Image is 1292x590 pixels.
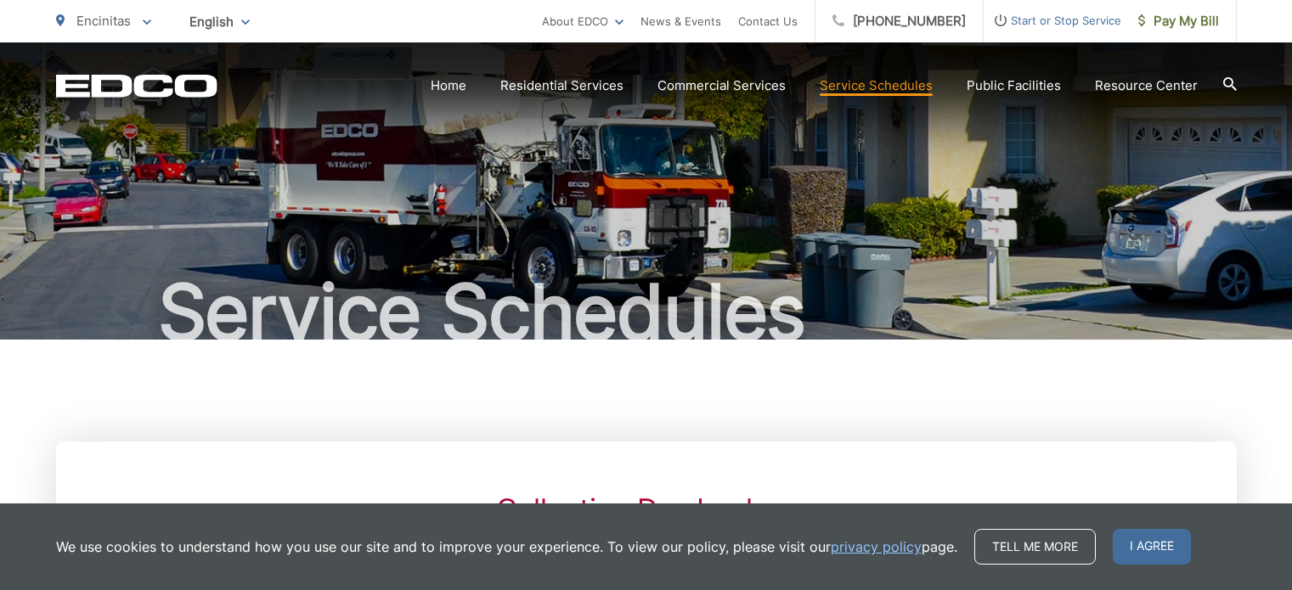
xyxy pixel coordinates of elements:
[1113,529,1191,565] span: I agree
[974,529,1096,565] a: Tell me more
[831,537,922,557] a: privacy policy
[542,11,623,31] a: About EDCO
[1138,11,1219,31] span: Pay My Bill
[500,76,623,96] a: Residential Services
[177,7,262,37] span: English
[738,11,798,31] a: Contact Us
[967,76,1061,96] a: Public Facilities
[56,270,1237,355] h1: Service Schedules
[1095,76,1198,96] a: Resource Center
[640,11,721,31] a: News & Events
[657,76,786,96] a: Commercial Services
[431,76,466,96] a: Home
[56,74,217,98] a: EDCD logo. Return to the homepage.
[56,537,957,557] p: We use cookies to understand how you use our site and to improve your experience. To view our pol...
[76,13,131,29] span: Encinitas
[303,492,988,526] h2: Collection Day Lookup
[820,76,933,96] a: Service Schedules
